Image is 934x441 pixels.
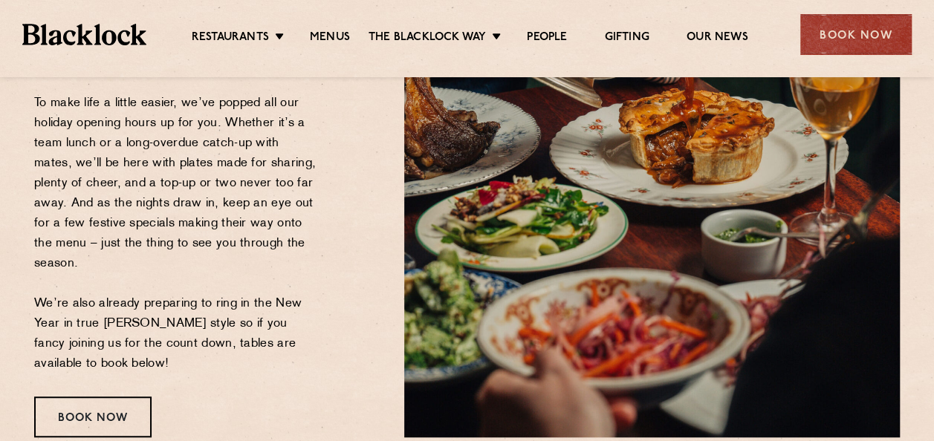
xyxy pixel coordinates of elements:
[527,30,567,47] a: People
[369,30,486,47] a: The Blacklock Way
[192,30,269,47] a: Restaurants
[687,30,748,47] a: Our News
[604,30,649,47] a: Gifting
[22,24,146,45] img: BL_Textured_Logo-footer-cropped.svg
[800,14,912,55] div: Book Now
[310,30,350,47] a: Menus
[34,396,152,437] div: Book Now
